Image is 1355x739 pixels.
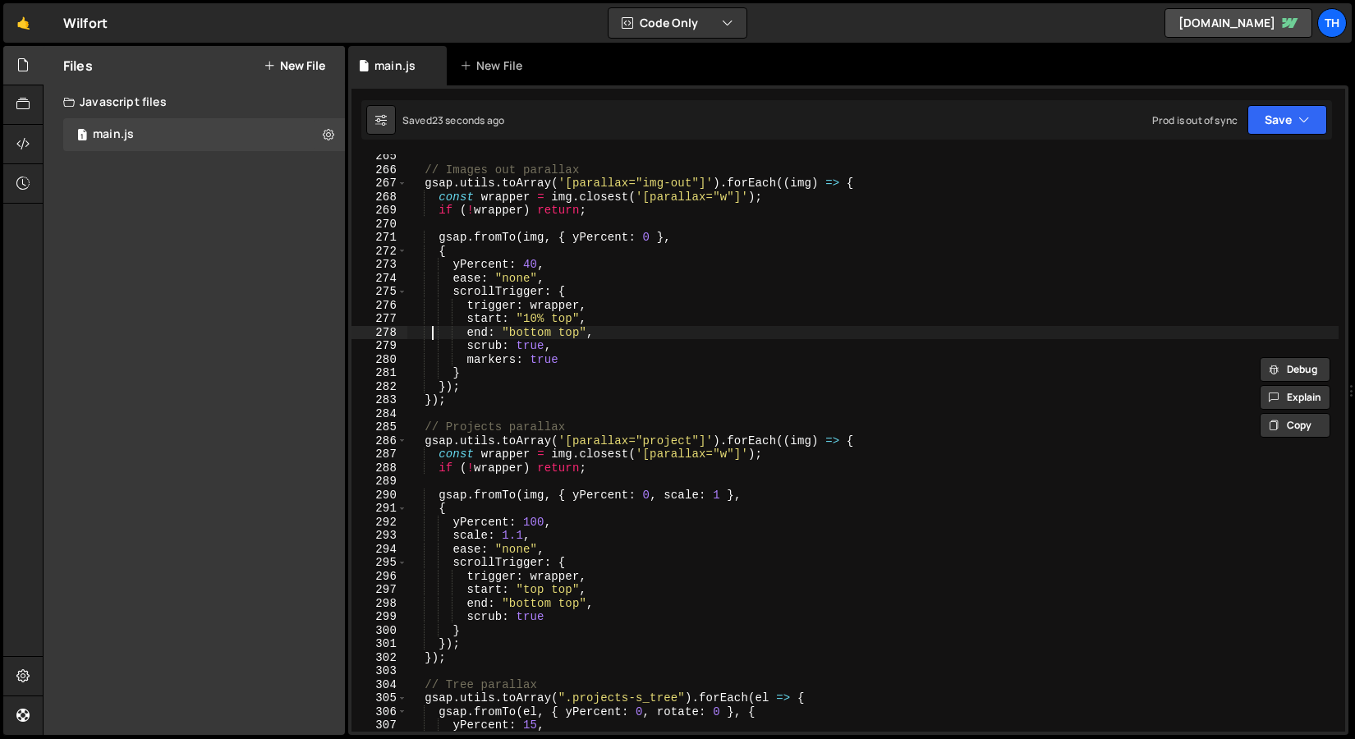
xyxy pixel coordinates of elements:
[351,245,407,259] div: 272
[351,529,407,543] div: 293
[351,204,407,218] div: 269
[351,705,407,719] div: 306
[1260,357,1330,382] button: Debug
[374,57,416,74] div: main.js
[351,475,407,489] div: 289
[351,218,407,232] div: 270
[351,299,407,313] div: 276
[351,543,407,557] div: 294
[63,13,108,33] div: Wilfort
[351,516,407,530] div: 292
[351,339,407,353] div: 279
[63,118,345,151] div: 16468/44594.js
[351,366,407,380] div: 281
[1317,8,1347,38] a: Th
[351,489,407,503] div: 290
[609,8,746,38] button: Code Only
[351,407,407,421] div: 284
[351,570,407,584] div: 296
[351,718,407,732] div: 307
[77,130,87,143] span: 1
[351,353,407,367] div: 280
[1260,385,1330,410] button: Explain
[351,434,407,448] div: 286
[351,285,407,299] div: 275
[351,258,407,272] div: 273
[402,113,504,127] div: Saved
[351,624,407,638] div: 300
[44,85,345,118] div: Javascript files
[460,57,529,74] div: New File
[351,312,407,326] div: 277
[63,57,93,75] h2: Files
[351,448,407,461] div: 287
[351,651,407,665] div: 302
[351,637,407,651] div: 301
[351,583,407,597] div: 297
[351,691,407,705] div: 305
[351,190,407,204] div: 268
[351,597,407,611] div: 298
[351,163,407,177] div: 266
[351,610,407,624] div: 299
[351,420,407,434] div: 285
[432,113,504,127] div: 23 seconds ago
[3,3,44,43] a: 🤙
[1164,8,1312,38] a: [DOMAIN_NAME]
[351,326,407,340] div: 278
[351,461,407,475] div: 288
[351,231,407,245] div: 271
[264,59,325,72] button: New File
[351,502,407,516] div: 291
[351,664,407,678] div: 303
[1260,413,1330,438] button: Copy
[351,149,407,163] div: 265
[351,556,407,570] div: 295
[351,380,407,394] div: 282
[351,177,407,190] div: 267
[351,393,407,407] div: 283
[93,127,134,142] div: main.js
[1152,113,1238,127] div: Prod is out of sync
[1247,105,1327,135] button: Save
[351,678,407,692] div: 304
[351,272,407,286] div: 274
